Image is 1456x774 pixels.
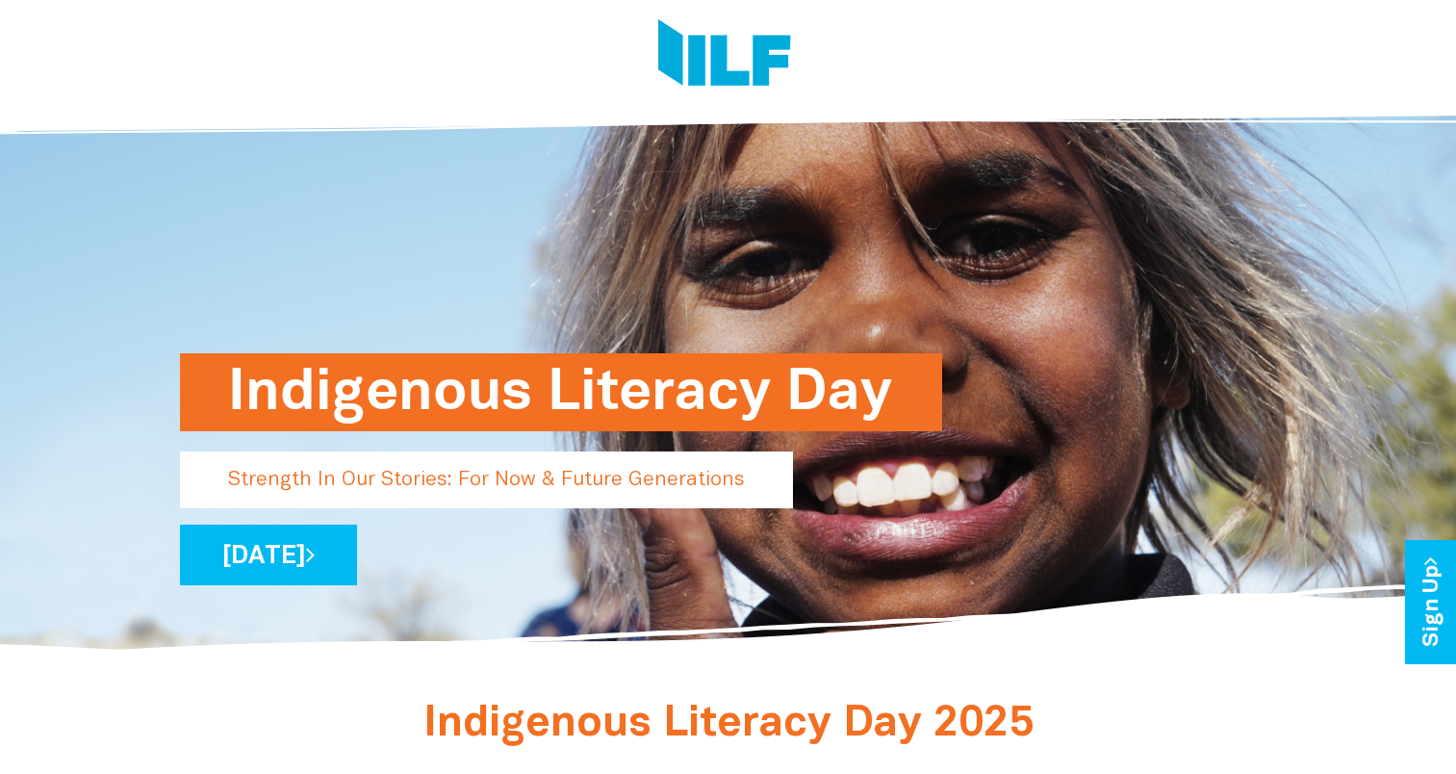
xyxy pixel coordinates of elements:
[180,451,793,508] p: Strength In Our Stories: For Now & Future Generations
[658,19,791,91] img: Logo
[228,353,894,431] h1: Indigenous Literacy Day
[423,705,1034,744] span: Indigenous Literacy Day 2025
[180,525,357,585] a: [DATE]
